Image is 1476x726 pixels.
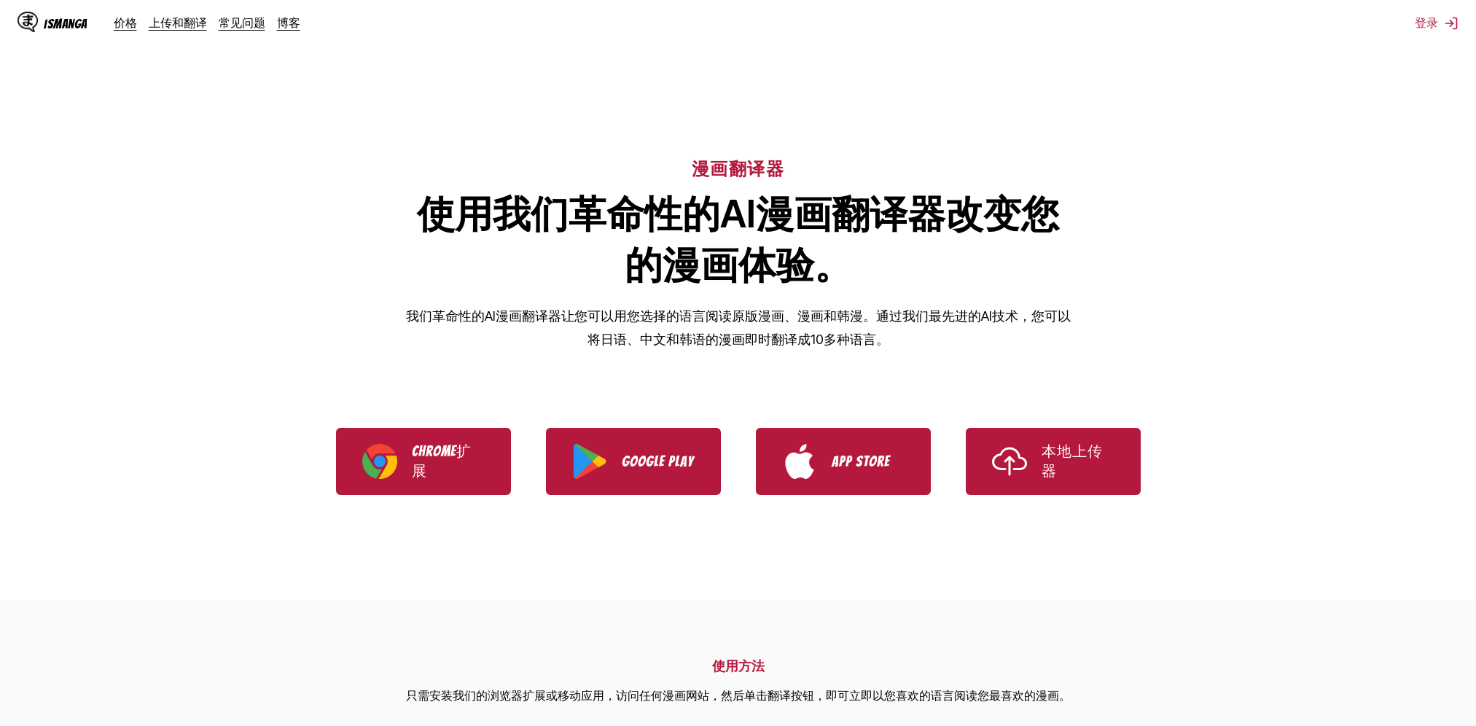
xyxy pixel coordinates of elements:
[406,687,1071,706] p: 只需安装我们的浏览器扩展或移动应用，访问任何漫画网站，然后单击翻译按钮，即可立即以您喜欢的语言阅读您最喜欢的漫画。
[832,453,905,469] p: App Store
[1444,16,1459,31] img: Sign out
[406,657,1071,675] h2: 使用方法
[782,444,817,479] img: App Store logo
[692,157,784,181] h6: 漫画翻译器
[17,12,114,35] a: IsManga LogoIsManga
[362,444,397,479] img: Chrome logo
[412,442,485,481] p: Chrome扩展
[1415,15,1459,31] button: 登录
[403,305,1074,351] p: 我们革命性的AI漫画翻译器让您可以用您选择的语言阅读原版漫画、漫画和韩漫。通过我们最先进的AI技术，您可以将日语、中文和韩语的漫画即时翻译成10多种语言。
[992,444,1027,479] img: Upload icon
[756,428,931,495] a: Download IsManga from App Store
[17,12,38,32] img: IsManga Logo
[546,428,721,495] a: Download IsManga from Google Play
[219,15,265,30] a: 常见问题
[114,15,137,30] a: 价格
[403,190,1074,292] h1: 使用我们革命性的AI漫画翻译器改变您的漫画体验。
[44,17,87,31] div: IsManga
[622,453,695,469] p: Google Play
[149,15,207,30] a: 上传和翻译
[966,428,1141,495] a: Use IsManga Local Uploader
[277,15,300,30] a: 博客
[572,444,607,479] img: Google Play logo
[1042,442,1114,481] p: 本地上传器
[336,428,511,495] a: Download IsManga Chrome Extension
